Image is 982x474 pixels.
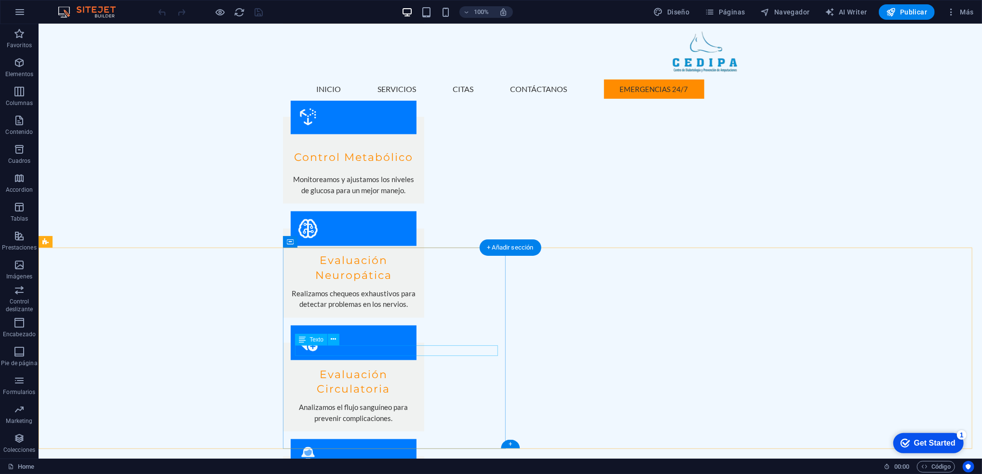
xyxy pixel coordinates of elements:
[6,99,33,107] p: Columnas
[215,6,226,18] button: Haz clic para salir del modo de previsualización y seguir editando
[5,70,33,78] p: Elementos
[946,7,974,17] span: Más
[459,6,494,18] button: 100%
[761,7,810,17] span: Navegador
[499,8,508,16] i: Al redimensionar, ajustar el nivel de zoom automáticamente para ajustarse al dispositivo elegido.
[757,4,814,20] button: Navegador
[26,11,67,19] div: Get Started
[309,337,323,342] span: Texto
[894,461,909,473] span: 00 00
[55,6,128,18] img: Editor Logo
[887,7,928,17] span: Publicar
[821,4,871,20] button: AI Writer
[705,7,745,17] span: Páginas
[701,4,749,20] button: Páginas
[6,273,32,280] p: Imágenes
[234,6,245,18] button: reload
[8,461,34,473] a: Haz clic para cancelar la selección y doble clic para abrir páginas
[654,7,690,17] span: Diseño
[963,461,974,473] button: Usercentrics
[6,186,33,194] p: Accordion
[825,7,867,17] span: AI Writer
[884,461,910,473] h6: Tiempo de la sesión
[6,417,32,425] p: Marketing
[917,461,955,473] button: Código
[5,5,76,25] div: Get Started 1 items remaining, 80% complete
[5,128,33,136] p: Contenido
[69,2,79,12] div: 1
[3,388,35,396] p: Formularios
[11,215,28,223] p: Tablas
[879,4,935,20] button: Publicar
[1,359,37,367] p: Pie de página
[3,330,36,338] p: Encabezado
[2,244,36,251] p: Prestaciones
[650,4,694,20] div: Diseño (Ctrl+Alt+Y)
[8,157,31,165] p: Cuadros
[921,461,951,473] span: Código
[474,6,489,18] h6: 100%
[234,7,245,18] i: Volver a cargar página
[479,239,541,256] div: + Añadir sección
[7,41,32,49] p: Favoritos
[901,463,902,470] span: :
[650,4,694,20] button: Diseño
[501,440,520,448] div: +
[3,446,35,454] p: Colecciones
[942,4,978,20] button: Más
